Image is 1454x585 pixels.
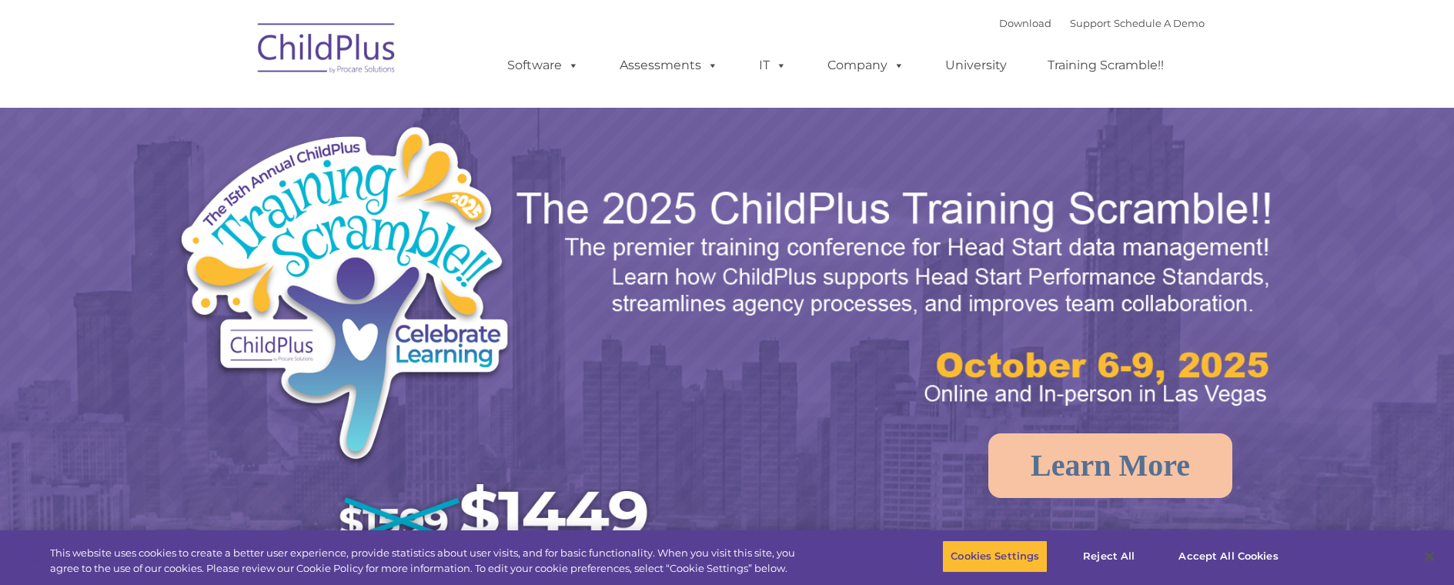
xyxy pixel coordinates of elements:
[812,50,920,81] a: Company
[999,17,1051,29] a: Download
[999,17,1205,29] font: |
[604,50,734,81] a: Assessments
[930,50,1022,81] a: University
[1032,50,1179,81] a: Training Scramble!!
[1070,17,1111,29] a: Support
[988,433,1232,498] a: Learn More
[942,540,1048,573] button: Cookies Settings
[1170,540,1286,573] button: Accept All Cookies
[50,546,800,576] div: This website uses cookies to create a better user experience, provide statistics about user visit...
[250,12,404,89] img: ChildPlus by Procare Solutions
[492,50,594,81] a: Software
[1412,540,1446,573] button: Close
[744,50,802,81] a: IT
[1061,540,1157,573] button: Reject All
[1114,17,1205,29] a: Schedule A Demo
